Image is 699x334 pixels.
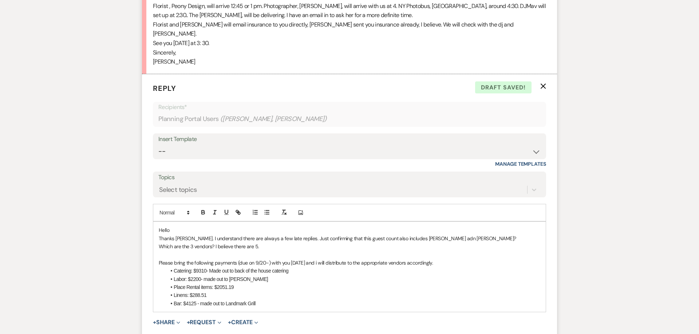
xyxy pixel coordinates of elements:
p: Hello [159,226,540,234]
a: Manage Templates [495,161,546,167]
p: Florist and [PERSON_NAME] will email insurance to you directly, [PERSON_NAME] sent you insurance ... [153,20,546,39]
span: Draft saved! [475,81,532,94]
li: Linens: $288.51 [166,291,540,299]
span: + [187,319,190,325]
p: Thanks [PERSON_NAME]. I understand there are always a few late replies. Just confirming that this... [159,234,540,242]
span: + [228,319,231,325]
label: Topics [158,172,541,183]
span: + [153,319,156,325]
p: Florist , Peony Design, will arrive 12:45 or 1 pm. Photographer, [PERSON_NAME], will arrive with ... [153,1,546,20]
p: Please bring the following payments (due on 9/20-) with you [DATE] and i will distribute to the a... [159,259,540,267]
li: Bar: $4125 - made out to Landmark Grill [166,299,540,307]
div: Planning Portal Users [158,112,541,126]
p: See you [DATE] at 3: 30. [153,39,546,48]
p: Recipients* [158,102,541,112]
p: Sincerely, [153,48,546,57]
div: Insert Template [158,134,541,145]
span: ( [PERSON_NAME], [PERSON_NAME] ) [220,114,327,124]
button: Request [187,319,221,325]
div: Select topics [159,185,197,195]
button: Share [153,319,180,325]
li: Catering: $9310- Made out to back of the house catering [166,267,540,275]
p: Which are the 3 vendors? I believe there are 5. [159,242,540,250]
button: Create [228,319,258,325]
span: Reply [153,84,176,93]
li: Place Rental items: $2051.19 [166,283,540,291]
p: [PERSON_NAME] [153,57,546,67]
li: Labor: $2200- made out to [PERSON_NAME] [166,275,540,283]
